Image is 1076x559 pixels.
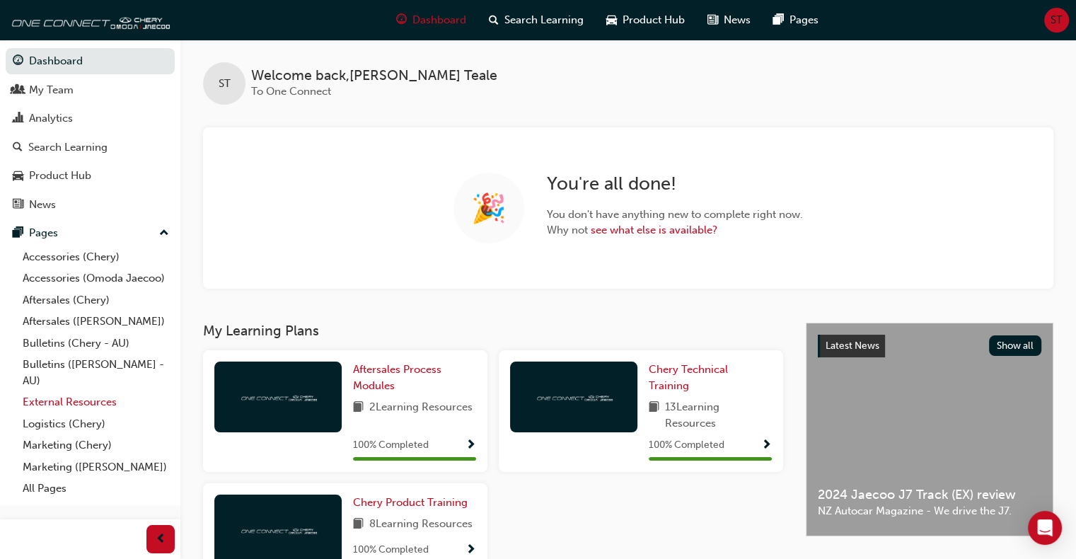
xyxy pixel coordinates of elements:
[649,399,659,431] span: book-icon
[465,541,476,559] button: Show Progress
[762,6,830,35] a: pages-iconPages
[761,437,772,454] button: Show Progress
[159,224,169,243] span: up-icon
[818,487,1041,503] span: 2024 Jaecoo J7 Track (EX) review
[1051,12,1063,28] span: ST
[412,12,466,28] span: Dashboard
[504,12,584,28] span: Search Learning
[6,134,175,161] a: Search Learning
[13,227,23,240] span: pages-icon
[6,220,175,246] button: Pages
[353,399,364,417] span: book-icon
[29,110,73,127] div: Analytics
[591,224,717,236] a: see what else is available?
[6,77,175,103] a: My Team
[465,439,476,452] span: Show Progress
[17,354,175,391] a: Bulletins ([PERSON_NAME] - AU)
[353,362,476,393] a: Aftersales Process Modules
[623,12,685,28] span: Product Hub
[1044,8,1069,33] button: ST
[13,142,23,154] span: search-icon
[649,437,724,454] span: 100 % Completed
[17,413,175,435] a: Logistics (Chery)
[818,503,1041,519] span: NZ Autocar Magazine - We drive the J7.
[29,168,91,184] div: Product Hub
[396,11,407,29] span: guage-icon
[806,323,1053,536] a: Latest NewsShow all2024 Jaecoo J7 Track (EX) reviewNZ Autocar Magazine - We drive the J7.
[17,333,175,355] a: Bulletins (Chery - AU)
[369,516,473,534] span: 8 Learning Resources
[724,12,751,28] span: News
[478,6,595,35] a: search-iconSearch Learning
[649,362,772,393] a: Chery Technical Training
[707,11,718,29] span: news-icon
[17,311,175,333] a: Aftersales ([PERSON_NAME])
[471,200,507,217] span: 🎉
[826,340,879,352] span: Latest News
[989,335,1042,356] button: Show all
[13,199,23,212] span: news-icon
[489,11,499,29] span: search-icon
[203,323,783,339] h3: My Learning Plans
[665,399,772,431] span: 13 Learning Resources
[353,437,429,454] span: 100 % Completed
[17,456,175,478] a: Marketing ([PERSON_NAME])
[353,496,468,509] span: Chery Product Training
[17,434,175,456] a: Marketing (Chery)
[547,222,803,238] span: Why not
[6,48,175,74] a: Dashboard
[761,439,772,452] span: Show Progress
[606,11,617,29] span: car-icon
[369,399,473,417] span: 2 Learning Resources
[773,11,784,29] span: pages-icon
[547,207,803,223] span: You don't have anything new to complete right now.
[17,289,175,311] a: Aftersales (Chery)
[465,544,476,557] span: Show Progress
[7,6,170,34] img: oneconnect
[696,6,762,35] a: news-iconNews
[13,84,23,97] span: people-icon
[547,173,803,195] h2: You're all done!
[251,68,497,84] span: Welcome back , [PERSON_NAME] Teale
[353,516,364,534] span: book-icon
[353,363,441,392] span: Aftersales Process Modules
[17,246,175,268] a: Accessories (Chery)
[17,391,175,413] a: External Resources
[465,437,476,454] button: Show Progress
[1028,511,1062,545] div: Open Intercom Messenger
[251,85,331,98] span: To One Connect
[6,105,175,132] a: Analytics
[385,6,478,35] a: guage-iconDashboard
[818,335,1041,357] a: Latest NewsShow all
[17,267,175,289] a: Accessories (Omoda Jaecoo)
[353,542,429,558] span: 100 % Completed
[6,192,175,218] a: News
[219,76,231,92] span: ST
[353,495,473,511] a: Chery Product Training
[29,82,74,98] div: My Team
[239,390,317,403] img: oneconnect
[595,6,696,35] a: car-iconProduct Hub
[29,225,58,241] div: Pages
[13,170,23,183] span: car-icon
[535,390,613,403] img: oneconnect
[13,113,23,125] span: chart-icon
[156,531,166,548] span: prev-icon
[239,523,317,536] img: oneconnect
[13,55,23,68] span: guage-icon
[29,197,56,213] div: News
[789,12,818,28] span: Pages
[6,45,175,220] button: DashboardMy TeamAnalyticsSearch LearningProduct HubNews
[28,139,108,156] div: Search Learning
[6,163,175,189] a: Product Hub
[17,478,175,500] a: All Pages
[649,363,728,392] span: Chery Technical Training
